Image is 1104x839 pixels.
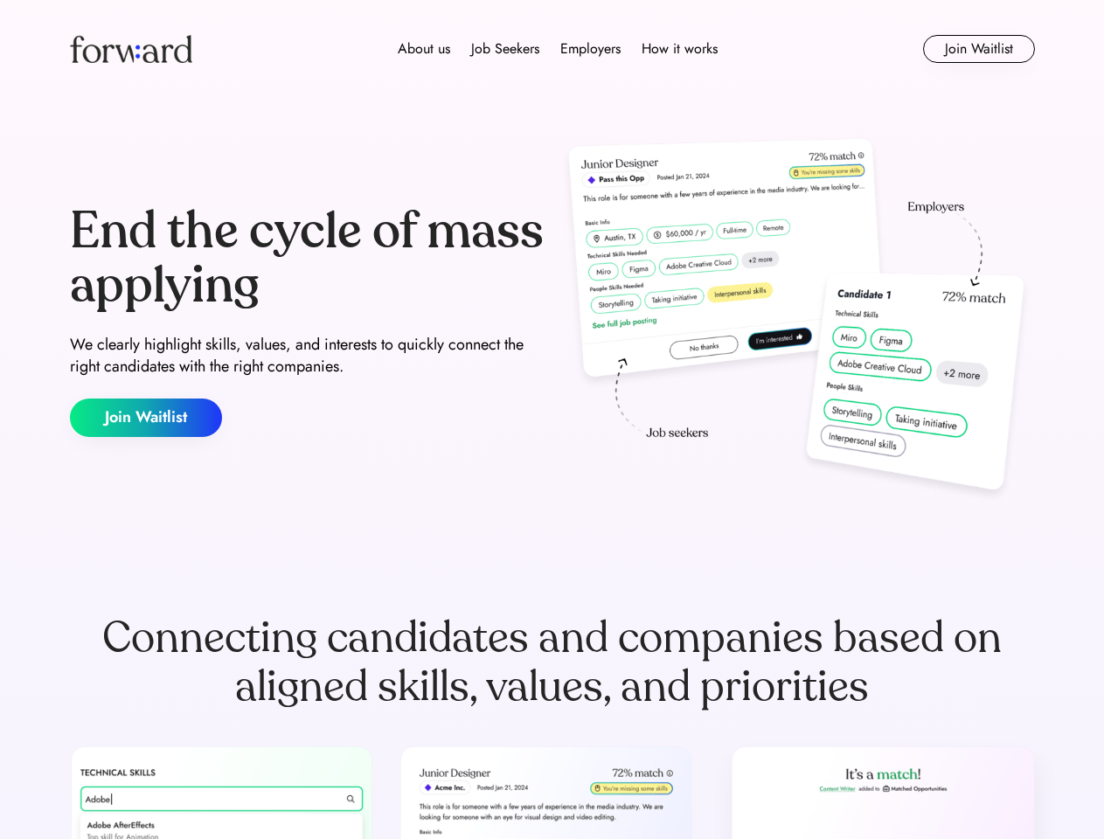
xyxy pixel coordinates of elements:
div: We clearly highlight skills, values, and interests to quickly connect the right candidates with t... [70,334,545,378]
div: About us [398,38,450,59]
div: Connecting candidates and companies based on aligned skills, values, and priorities [70,614,1035,711]
div: Employers [560,38,621,59]
img: Forward logo [70,35,192,63]
div: Job Seekers [471,38,539,59]
img: hero-image.png [559,133,1035,509]
button: Join Waitlist [923,35,1035,63]
div: End the cycle of mass applying [70,205,545,312]
div: How it works [642,38,718,59]
button: Join Waitlist [70,399,222,437]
